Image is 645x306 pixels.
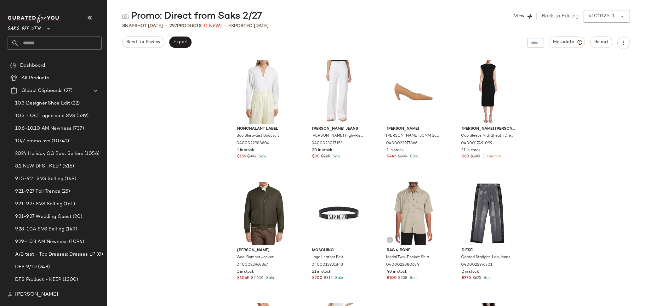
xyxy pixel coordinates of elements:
span: 9.21-9.27 SVS Selling [15,201,62,208]
span: 0400022880634 [386,262,419,268]
span: 0400023017153 [311,141,343,146]
img: 0400022977866_DARKCAMEL [382,60,445,124]
span: Sale [408,276,418,280]
span: Dashboard [20,62,45,69]
img: 0400023017153_WHITE [307,60,370,124]
span: (22) [70,100,80,107]
button: View [510,12,536,21]
span: (161) [62,201,75,208]
button: Metadata [549,37,585,48]
span: (27) [63,87,72,94]
span: [PERSON_NAME] [387,126,440,132]
span: Sale [265,276,274,280]
span: 10.3 Designer Shoe Edit [15,100,70,107]
span: Saks OFF 5TH [8,21,41,33]
span: View [513,14,524,19]
span: $156 [237,154,246,160]
span: Sale [409,155,418,159]
div: Promo: Direct from Saks 2/27 [122,10,262,23]
span: (1300) [61,276,78,283]
img: svg%3e [8,292,13,297]
span: 0400022968367 [237,262,268,268]
span: [PERSON_NAME] [15,291,58,298]
span: $675 [472,275,481,281]
span: (589) [75,112,88,120]
span: All Products [21,75,49,82]
span: 0400022977866 [386,141,417,146]
span: $238 [398,275,407,281]
span: Snapshot [DATE] [122,23,163,29]
span: 0400017491099 [461,141,492,146]
span: Moschino [312,248,365,253]
span: $270 [462,275,471,281]
span: 297 [169,24,177,28]
span: Wool Bomber Jacket [237,255,274,260]
span: (1 New) [204,23,222,29]
span: (149) [63,175,76,183]
p: Exported [DATE] [228,23,269,29]
span: $2.65K [251,275,264,281]
span: 0400022976301 [461,262,492,268]
span: Nonchalant Label [237,126,290,132]
img: 0400013931843_BLACK [307,182,370,245]
span: (1056) [83,150,100,157]
span: DFS 9/10 [15,263,37,271]
img: cfy_white_logo.C9jOOHJF.svg [8,14,61,23]
span: [PERSON_NAME] High-Rise Wide-Leg Cuffed Jeans [311,133,365,139]
span: (248) [37,263,50,271]
span: (515) [61,163,74,170]
span: Clearance [481,155,501,159]
img: svg%3e [122,13,128,20]
span: Modal Two-Pocket Shirt [386,255,429,260]
img: 0400017491099_BLACK [457,60,520,124]
span: $391 [247,154,256,160]
span: 0400022988604 [237,141,270,146]
span: (737) [71,125,84,132]
img: svg%3e [388,238,392,242]
span: $225 [321,154,330,160]
span: • [224,22,226,30]
span: (20) [71,213,82,220]
button: Report [590,37,612,48]
span: Sale [334,276,343,280]
span: 0400013931843 [311,262,343,268]
span: $315 [324,275,333,281]
span: rag & bone [387,248,440,253]
span: Sale [331,155,340,159]
div: Products [169,23,202,29]
span: 9.28-10.4 SVS Selling [15,226,64,233]
span: A/B test - Top Dresses: Dresses LP [15,251,95,258]
span: • [165,22,167,30]
img: 0400022968367_FOREST [232,182,295,245]
span: 40 in stock [387,269,407,275]
img: 0400022976301_GREY [457,182,520,245]
span: [PERSON_NAME] Jeans [312,126,365,132]
span: Sale [482,276,492,280]
span: 30 in stock [312,148,332,153]
img: 0400022988604_WINTERWHITE [232,60,295,124]
span: (10741) [50,138,69,145]
span: 21 in stock [312,269,331,275]
button: Send for Review [122,37,164,48]
span: 10/7 promo svs [15,138,50,145]
span: [PERSON_NAME] 50MM Suede Pumps [386,133,439,139]
div: v100125-1 [589,13,615,20]
span: 8.1 NEW DFS -KEEP [15,163,61,170]
span: $120 [471,154,480,160]
span: Metadata [553,39,581,45]
span: $890 [398,154,408,160]
a: Back to Editing [542,13,579,20]
span: Export [173,40,188,45]
span: $200 [312,275,322,281]
img: 0400022880634_ELEPHANTGREY [382,182,445,245]
span: (149) [64,226,77,233]
span: $1.06K [237,275,250,281]
span: Diesel [462,248,515,253]
span: Coated Straight-Leg Jeans [461,255,510,260]
span: Report [594,40,608,45]
span: Bao Shirtwaist Bodysuit [237,133,279,139]
img: svg%3e [10,62,16,69]
span: 9.21-9.27 Fall Trends [15,188,60,195]
span: Send for Review [126,40,160,45]
span: Sale [257,155,266,159]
